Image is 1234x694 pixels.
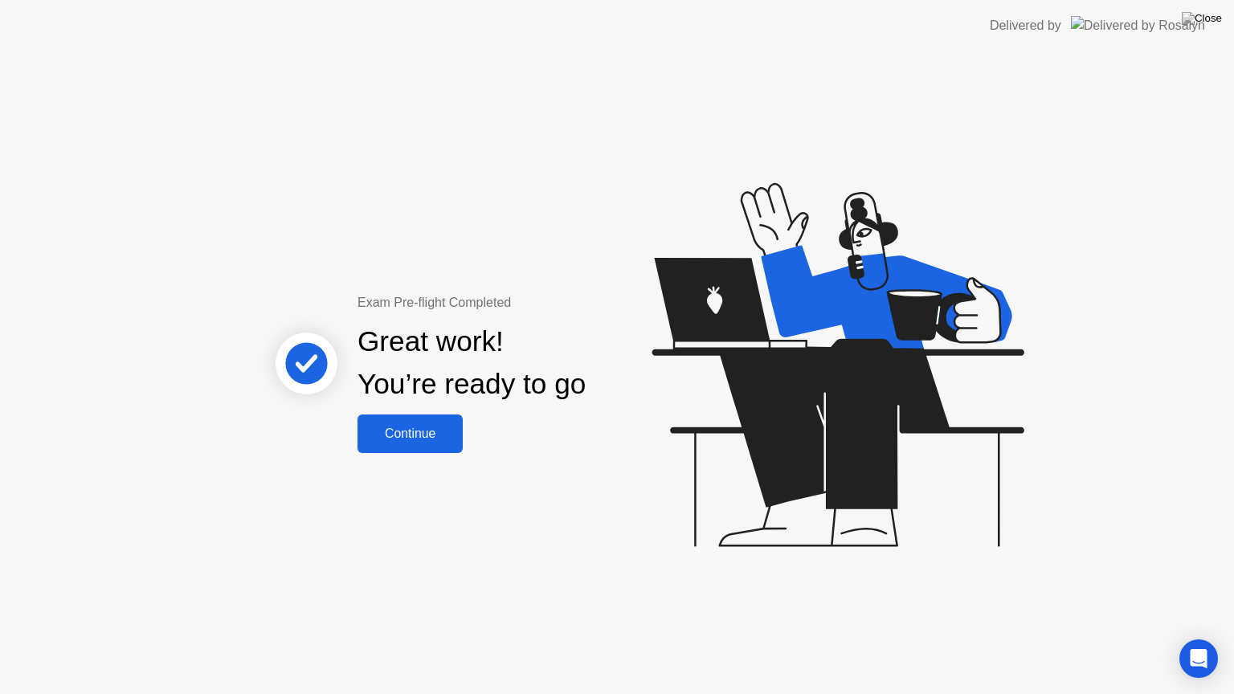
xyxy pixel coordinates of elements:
[1182,12,1222,25] img: Close
[358,414,463,453] button: Continue
[358,293,689,312] div: Exam Pre-flight Completed
[990,16,1061,35] div: Delivered by
[1179,639,1218,678] div: Open Intercom Messenger
[362,427,458,441] div: Continue
[358,320,586,406] div: Great work! You’re ready to go
[1071,16,1205,35] img: Delivered by Rosalyn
